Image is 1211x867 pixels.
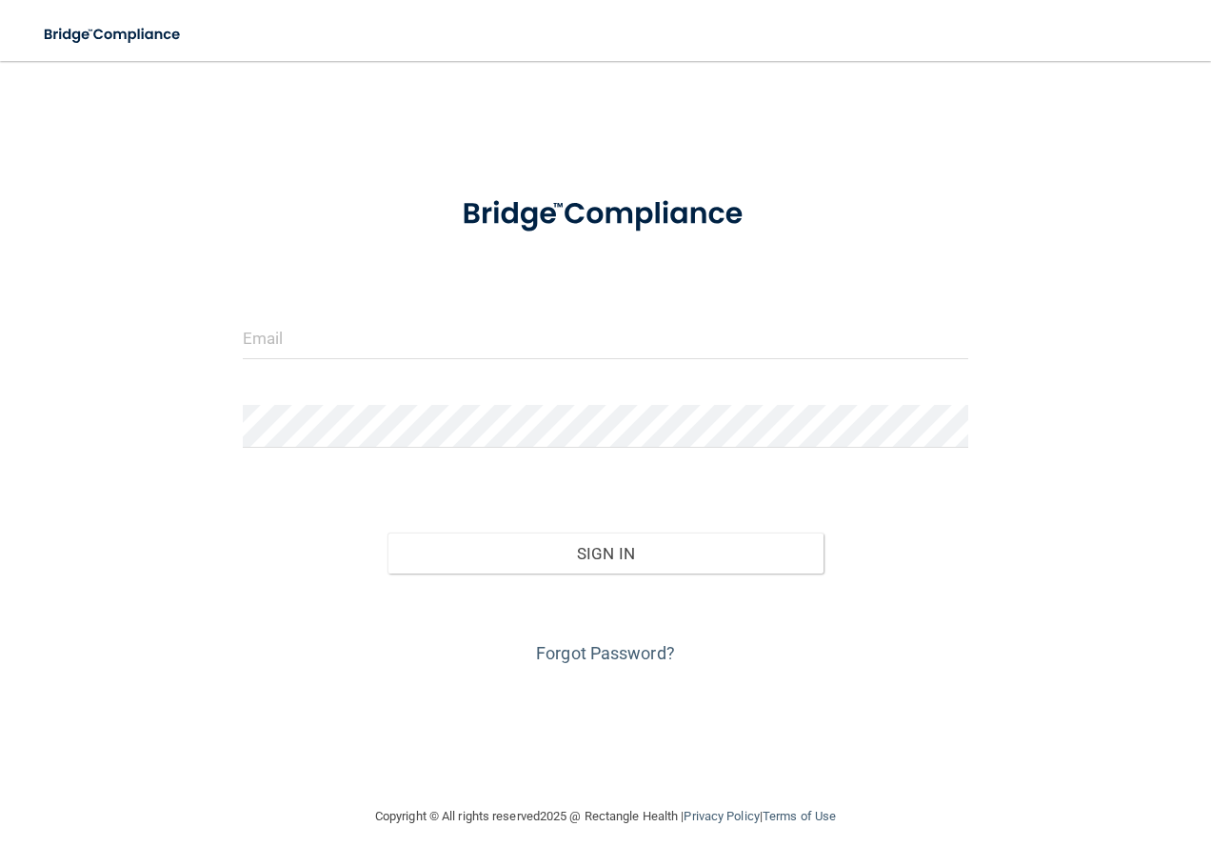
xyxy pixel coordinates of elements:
input: Email [243,316,969,359]
button: Sign In [387,533,824,575]
div: Copyright © All rights reserved 2025 @ Rectangle Health | | [258,786,953,847]
img: bridge_compliance_login_screen.278c3ca4.svg [431,175,780,253]
a: Terms of Use [763,809,836,823]
img: bridge_compliance_login_screen.278c3ca4.svg [29,15,198,54]
a: Forgot Password? [536,643,675,663]
a: Privacy Policy [684,809,759,823]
